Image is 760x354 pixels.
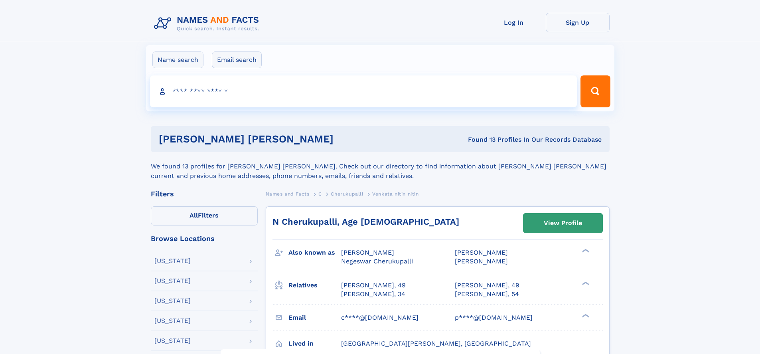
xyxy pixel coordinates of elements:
[152,51,203,68] label: Name search
[482,13,546,32] a: Log In
[154,258,191,264] div: [US_STATE]
[272,217,459,227] a: N Cherukupalli, Age [DEMOGRAPHIC_DATA]
[288,246,341,259] h3: Also known as
[455,249,508,256] span: [PERSON_NAME]
[544,214,582,232] div: View Profile
[318,191,322,197] span: C
[455,290,519,299] a: [PERSON_NAME], 54
[212,51,262,68] label: Email search
[151,13,266,34] img: Logo Names and Facts
[151,235,258,242] div: Browse Locations
[154,338,191,344] div: [US_STATE]
[372,191,418,197] span: Venkata nitin nitin
[288,279,341,292] h3: Relatives
[331,191,363,197] span: Cherukupalli
[580,248,590,253] div: ❯
[455,257,508,265] span: [PERSON_NAME]
[151,190,258,198] div: Filters
[190,212,198,219] span: All
[341,281,406,290] a: [PERSON_NAME], 49
[154,278,191,284] div: [US_STATE]
[341,249,394,256] span: [PERSON_NAME]
[151,206,258,225] label: Filters
[523,214,602,233] a: View Profile
[150,75,577,107] input: search input
[288,337,341,350] h3: Lived in
[266,189,310,199] a: Names and Facts
[546,13,610,32] a: Sign Up
[580,313,590,318] div: ❯
[401,135,602,144] div: Found 13 Profiles In Our Records Database
[341,290,405,299] a: [PERSON_NAME], 34
[159,134,401,144] h1: [PERSON_NAME] [PERSON_NAME]
[455,281,519,290] a: [PERSON_NAME], 49
[331,189,363,199] a: Cherukupalli
[154,318,191,324] div: [US_STATE]
[341,340,531,347] span: [GEOGRAPHIC_DATA][PERSON_NAME], [GEOGRAPHIC_DATA]
[151,152,610,181] div: We found 13 profiles for [PERSON_NAME] [PERSON_NAME]. Check out our directory to find information...
[154,298,191,304] div: [US_STATE]
[318,189,322,199] a: C
[341,257,413,265] span: Negeswar Cherukupalli
[580,281,590,286] div: ❯
[580,75,610,107] button: Search Button
[288,311,341,324] h3: Email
